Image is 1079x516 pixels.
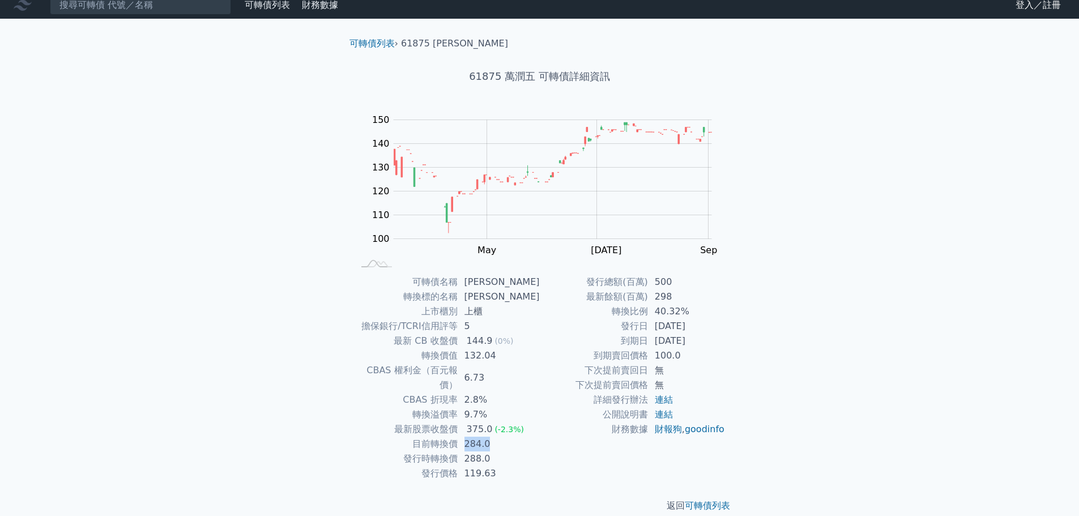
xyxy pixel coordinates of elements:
td: [DATE] [648,319,726,334]
td: 500 [648,275,726,289]
td: [PERSON_NAME] [458,289,540,304]
td: 發行價格 [354,466,458,481]
td: 上市櫃別 [354,304,458,319]
td: 財務數據 [540,422,648,437]
tspan: 130 [372,162,390,173]
td: 最新 CB 收盤價 [354,334,458,348]
td: 無 [648,363,726,378]
td: , [648,422,726,437]
tspan: 150 [372,114,390,125]
td: 擔保銀行/TCRI信用評等 [354,319,458,334]
td: 可轉債名稱 [354,275,458,289]
td: 發行日 [540,319,648,334]
td: 到期賣回價格 [540,348,648,363]
td: 轉換溢價率 [354,407,458,422]
td: 上櫃 [458,304,540,319]
a: 可轉債列表 [349,38,395,49]
td: [DATE] [648,334,726,348]
td: 到期日 [540,334,648,348]
tspan: [DATE] [591,245,621,255]
a: 連結 [655,409,673,420]
td: 轉換比例 [540,304,648,319]
h1: 61875 萬潤五 可轉債詳細資訊 [340,69,739,84]
td: 5 [458,319,540,334]
td: CBAS 折現率 [354,393,458,407]
td: 最新餘額(百萬) [540,289,648,304]
td: 無 [648,378,726,393]
span: (-2.3%) [494,425,524,434]
td: 284.0 [458,437,540,451]
td: 發行時轉換價 [354,451,458,466]
td: 100.0 [648,348,726,363]
td: 最新股票收盤價 [354,422,458,437]
g: Chart [366,114,729,255]
tspan: 100 [372,233,390,244]
tspan: Sep [700,245,717,255]
a: 可轉債列表 [685,500,730,511]
td: [PERSON_NAME] [458,275,540,289]
li: › [349,37,398,50]
td: 詳細發行辦法 [540,393,648,407]
td: 目前轉換價 [354,437,458,451]
tspan: 140 [372,138,390,149]
a: 財報狗 [655,424,682,434]
tspan: 110 [372,210,390,220]
a: goodinfo [685,424,724,434]
td: 119.63 [458,466,540,481]
td: 轉換標的名稱 [354,289,458,304]
div: 375.0 [464,422,495,437]
li: 61875 [PERSON_NAME] [401,37,508,50]
td: CBAS 權利金（百元報價） [354,363,458,393]
td: 轉換價值 [354,348,458,363]
td: 298 [648,289,726,304]
td: 下次提前賣回價格 [540,378,648,393]
a: 連結 [655,394,673,405]
tspan: 120 [372,186,390,197]
td: 6.73 [458,363,540,393]
td: 9.7% [458,407,540,422]
td: 40.32% [648,304,726,319]
td: 下次提前賣回日 [540,363,648,378]
td: 公開說明書 [540,407,648,422]
td: 132.04 [458,348,540,363]
td: 2.8% [458,393,540,407]
span: (0%) [494,336,513,346]
td: 288.0 [458,451,540,466]
div: 144.9 [464,334,495,348]
tspan: May [477,245,496,255]
td: 發行總額(百萬) [540,275,648,289]
p: 返回 [340,499,739,513]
